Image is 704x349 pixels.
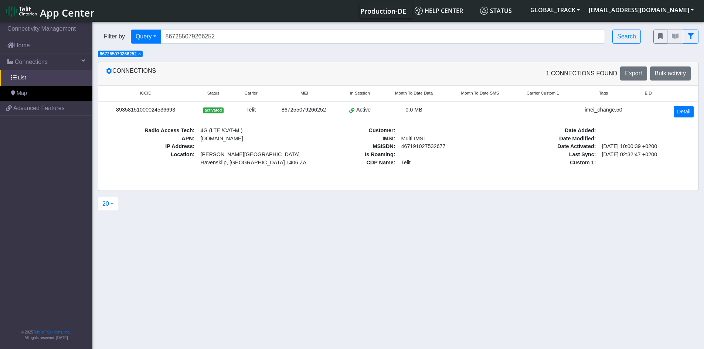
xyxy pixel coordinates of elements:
[350,90,370,96] span: In Session
[100,66,398,81] div: Connections
[584,3,698,17] button: [EMAIL_ADDRESS][DOMAIN_NAME]
[238,106,264,114] div: Telit
[356,106,371,114] span: Active
[620,66,647,81] button: Export
[599,143,694,151] span: [DATE] 10:00:39 +0200
[612,30,641,44] button: Search
[100,51,137,57] span: 867255079266252
[198,135,293,143] span: [DOMAIN_NAME]
[103,106,188,114] div: 89358151000024536693
[303,135,398,143] span: IMSI :
[398,143,493,151] span: 467191027532677
[33,330,70,334] a: Telit IoT Solutions, Inc.
[504,151,599,159] span: Last Sync :
[650,66,691,81] button: Bulk activity
[653,30,698,44] div: fitlers menu
[98,32,131,41] span: Filter by
[504,143,599,151] span: Date Activated :
[13,104,65,113] span: Advanced Features
[103,151,198,167] span: Location :
[138,52,141,56] button: Close
[577,106,630,114] div: imei_change,50
[245,90,258,96] span: Carrier
[198,127,293,135] span: 4G (LTE /CAT-M )
[103,127,198,135] span: Radio Access Tech :
[477,3,526,18] a: Status
[412,3,477,18] a: Help center
[6,5,37,17] img: logo-telit-cinterion-gw-new.png
[360,3,406,18] a: Your current platform instance
[201,159,290,167] span: Ravensklip, [GEOGRAPHIC_DATA] 1406 ZA
[207,90,220,96] span: Status
[103,135,198,143] span: APN :
[504,159,599,167] span: Custom 1 :
[625,70,642,76] span: Export
[599,151,694,159] span: [DATE] 02:32:47 +0200
[201,151,290,159] span: [PERSON_NAME][GEOGRAPHIC_DATA]
[299,90,308,96] span: IMEI
[303,143,398,151] span: MSISDN :
[504,135,599,143] span: Date Modified :
[599,90,608,96] span: Tags
[17,89,27,97] span: Map
[40,6,95,20] span: App Center
[480,7,488,15] img: status.svg
[6,3,93,19] a: App Center
[303,127,398,135] span: Customer :
[15,58,48,66] span: Connections
[103,143,198,151] span: IP Address :
[655,70,686,76] span: Bulk activity
[138,51,141,57] span: ×
[140,90,151,96] span: ICCID
[395,90,433,96] span: Month To Date Data
[527,90,559,96] span: Carrier Custom 1
[273,106,334,114] div: 867255079266252
[398,159,493,167] span: Telit
[161,30,605,44] input: Search...
[203,107,223,113] span: activated
[131,30,161,44] button: Query
[405,107,422,113] span: 0.0 MB
[674,106,694,117] a: Detail
[18,74,26,82] span: List
[480,7,512,15] span: Status
[504,127,599,135] span: Date Added :
[415,7,463,15] span: Help center
[546,69,617,78] span: 1 Connections found
[303,159,398,167] span: CDP Name :
[98,197,118,211] button: 20
[415,7,423,15] img: knowledge.svg
[526,3,584,17] button: GLOBAL_TRACK
[645,90,652,96] span: EID
[461,90,499,96] span: Month To Date SMS
[303,151,398,159] span: Is Roaming :
[398,135,493,143] span: Multi IMSI
[360,7,406,16] span: Production-DE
